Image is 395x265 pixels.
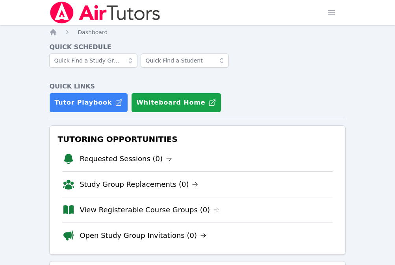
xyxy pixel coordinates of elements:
h3: Tutoring Opportunities [56,132,339,146]
a: Dashboard [78,28,108,36]
a: Study Group Replacements (0) [80,179,198,190]
h4: Quick Schedule [49,42,345,52]
a: Tutor Playbook [49,93,128,112]
a: Open Study Group Invitations (0) [80,230,206,241]
nav: Breadcrumb [49,28,345,36]
h4: Quick Links [49,82,345,91]
input: Quick Find a Student [141,53,229,68]
img: Air Tutors [49,2,161,24]
input: Quick Find a Study Group [49,53,137,68]
a: Requested Sessions (0) [80,153,172,164]
span: Dashboard [78,29,108,35]
a: View Registerable Course Groups (0) [80,204,219,215]
button: Whiteboard Home [131,93,221,112]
